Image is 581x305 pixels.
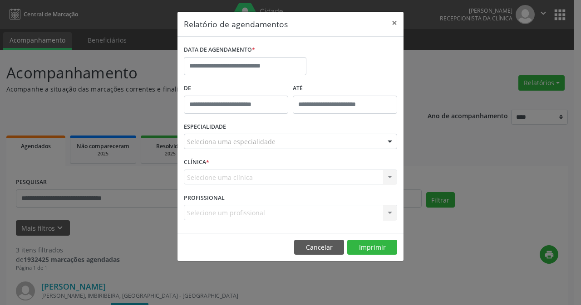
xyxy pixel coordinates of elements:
label: ATÉ [293,82,397,96]
label: PROFISSIONAL [184,191,225,205]
h5: Relatório de agendamentos [184,18,288,30]
span: Seleciona uma especialidade [187,137,276,146]
label: De [184,82,288,96]
button: Cancelar [294,240,344,255]
label: DATA DE AGENDAMENTO [184,43,255,57]
label: ESPECIALIDADE [184,120,226,134]
button: Imprimir [347,240,397,255]
label: CLÍNICA [184,155,209,169]
button: Close [385,12,404,34]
